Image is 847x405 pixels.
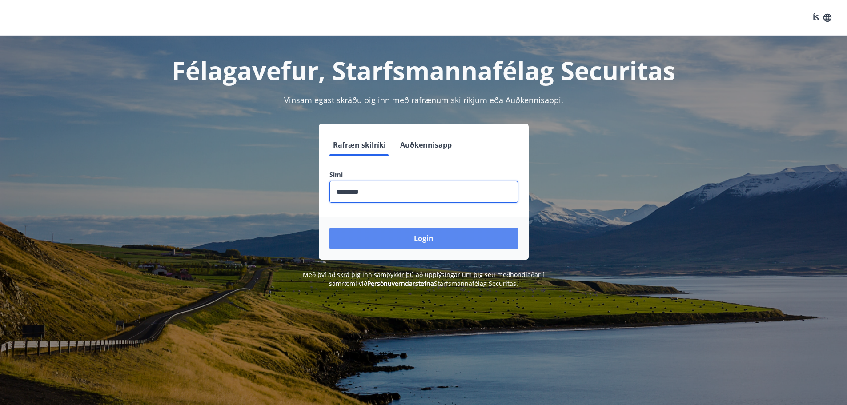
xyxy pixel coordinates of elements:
[329,170,518,179] label: Sími
[329,134,389,156] button: Rafræn skilríki
[284,95,563,105] span: Vinsamlegast skráðu þig inn með rafrænum skilríkjum eða Auðkennisappi.
[329,228,518,249] button: Login
[397,134,455,156] button: Auðkennisapp
[303,270,544,288] span: Með því að skrá þig inn samþykkir þú að upplýsingar um þig séu meðhöndlaðar í samræmi við Starfsm...
[808,10,836,26] button: ÍS
[367,279,434,288] a: Persónuverndarstefna
[114,53,733,87] h1: Félagavefur, Starfsmannafélag Securitas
